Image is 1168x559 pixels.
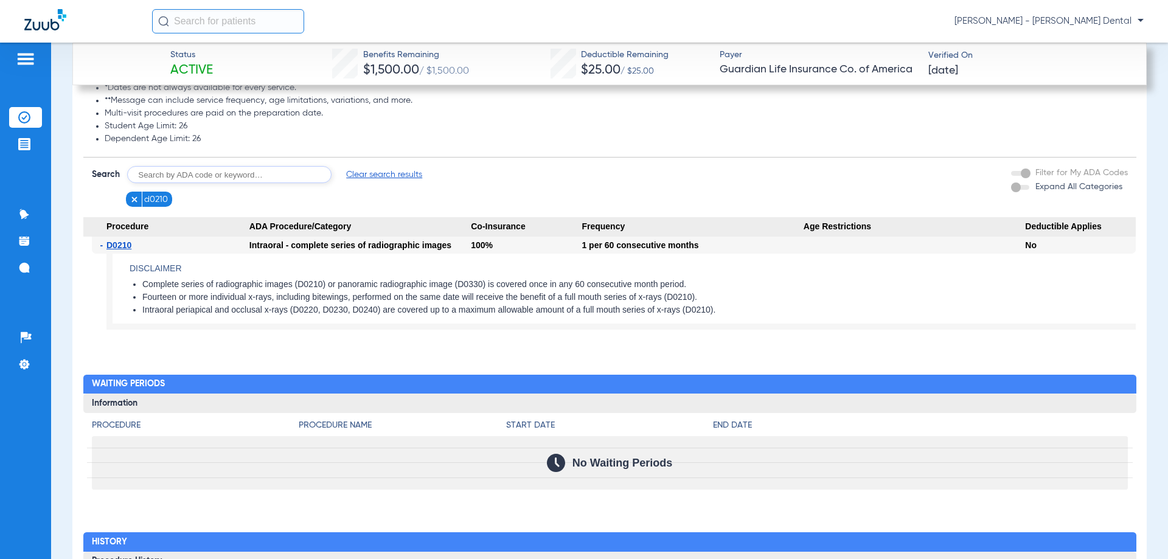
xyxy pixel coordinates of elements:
[105,95,1128,106] li: **Message can include service frequency, age limitations, variations, and more.
[83,394,1136,413] h3: Information
[249,217,471,237] span: ADA Procedure/Category
[130,262,1136,275] h4: Disclaimer
[506,419,714,432] h4: Start Date
[105,121,1128,132] li: Student Age Limit: 26
[144,193,168,206] span: d0210
[954,15,1144,27] span: [PERSON_NAME] - [PERSON_NAME] Dental
[713,419,1127,436] app-breakdown-title: End Date
[105,108,1128,119] li: Multi-visit procedures are paid on the preparation date.
[506,419,714,436] app-breakdown-title: Start Date
[105,83,1128,94] li: *Dates are not always available for every service.
[249,237,471,254] div: Intraoral - complete series of radiographic images
[419,66,469,76] span: / $1,500.00
[804,217,1025,237] span: Age Restrictions
[92,419,299,436] app-breakdown-title: Procedure
[1033,167,1128,179] label: Filter for My ADA Codes
[928,63,958,78] span: [DATE]
[620,67,654,75] span: / $25.00
[170,49,213,61] span: Status
[83,217,249,237] span: Procedure
[24,9,66,30] img: Zuub Logo
[471,217,582,237] span: Co-Insurance
[582,237,803,254] div: 1 per 60 consecutive months
[547,454,565,472] img: Calendar
[16,52,35,66] img: hamburger-icon
[100,237,107,254] span: -
[127,166,332,183] input: Search by ADA code or keyword…
[928,49,1127,62] span: Verified On
[105,134,1128,145] li: Dependent Age Limit: 26
[142,292,1136,303] li: Fourteen or more individual x-rays, including bitewings, performed on the same date will receive ...
[170,62,213,79] span: Active
[720,62,918,77] span: Guardian Life Insurance Co. of America
[83,375,1136,394] h2: Waiting Periods
[471,237,582,254] div: 100%
[83,532,1136,552] h2: History
[1025,217,1136,237] span: Deductible Applies
[582,217,803,237] span: Frequency
[106,240,131,250] span: D0210
[713,419,1127,432] h4: End Date
[581,49,669,61] span: Deductible Remaining
[346,168,422,181] span: Clear search results
[130,195,139,204] img: x.svg
[299,419,506,436] app-breakdown-title: Procedure Name
[581,64,620,77] span: $25.00
[158,16,169,27] img: Search Icon
[299,419,506,432] h4: Procedure Name
[363,64,419,77] span: $1,500.00
[142,305,1136,316] li: Intraoral periapical and occlusal x-rays (D0220, D0230, D0240) are covered up to a maximum allowa...
[1035,182,1122,191] span: Expand All Categories
[363,49,469,61] span: Benefits Remaining
[1107,501,1168,559] iframe: Chat Widget
[92,168,120,181] span: Search
[92,419,299,432] h4: Procedure
[1025,237,1136,254] div: No
[572,457,672,469] span: No Waiting Periods
[720,49,918,61] span: Payer
[142,279,1136,290] li: Complete series of radiographic images (D0210) or panoramic radiographic image (D0330) is covered...
[152,9,304,33] input: Search for patients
